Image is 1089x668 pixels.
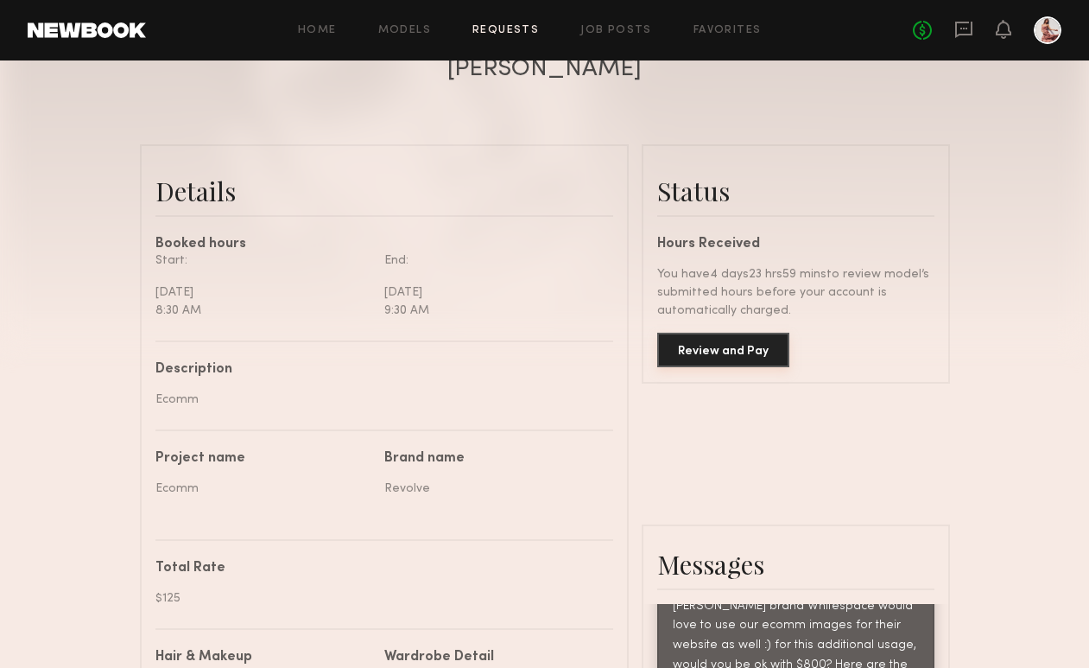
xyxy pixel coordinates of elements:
div: Revolve [384,480,600,498]
div: Ecomm [155,391,600,409]
a: Models [378,25,431,36]
div: Brand name [384,452,600,466]
a: Job Posts [580,25,652,36]
div: End: [384,251,600,270]
a: Favorites [693,25,762,36]
div: Project name [155,452,371,466]
div: [DATE] [155,283,371,302]
div: Messages [657,547,934,582]
div: Status [657,174,934,208]
a: Home [298,25,337,36]
div: 9:30 AM [384,302,600,320]
div: Wardrobe Detail [384,651,494,665]
div: Hours Received [657,238,934,251]
div: [DATE] [384,283,600,302]
div: [PERSON_NAME] [447,57,642,81]
div: Start: [155,251,371,270]
div: Hair & Makeup [155,651,252,665]
div: Total Rate [155,562,600,576]
div: You have 4 days 23 hrs 59 mins to review model’s submitted hours before your account is automatic... [657,265,934,320]
a: Requests [472,25,539,36]
div: $125 [155,589,600,608]
div: Description [155,363,600,377]
div: 8:30 AM [155,302,371,320]
div: Booked hours [155,238,613,251]
div: Details [155,174,613,208]
button: Review and Pay [657,333,789,367]
div: Ecomm [155,480,371,498]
